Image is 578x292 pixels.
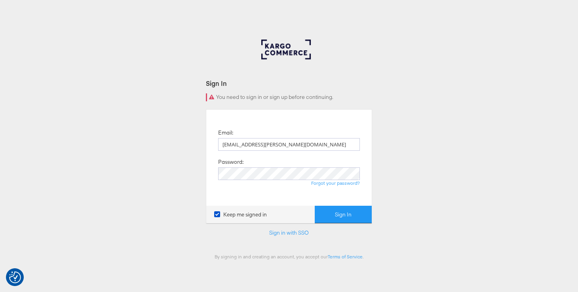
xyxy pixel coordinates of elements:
button: Sign In [315,206,372,224]
a: Forgot your password? [311,180,360,186]
input: Email [218,138,360,151]
label: Keep me signed in [214,211,267,218]
div: Sign In [206,79,372,88]
a: Terms of Service [328,254,363,260]
a: Sign in with SSO [269,229,309,236]
div: You need to sign in or sign up before continuing. [206,93,372,101]
button: Consent Preferences [9,271,21,283]
label: Email: [218,129,233,137]
div: By signing in and creating an account, you accept our . [206,254,372,260]
img: Revisit consent button [9,271,21,283]
label: Password: [218,158,243,166]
